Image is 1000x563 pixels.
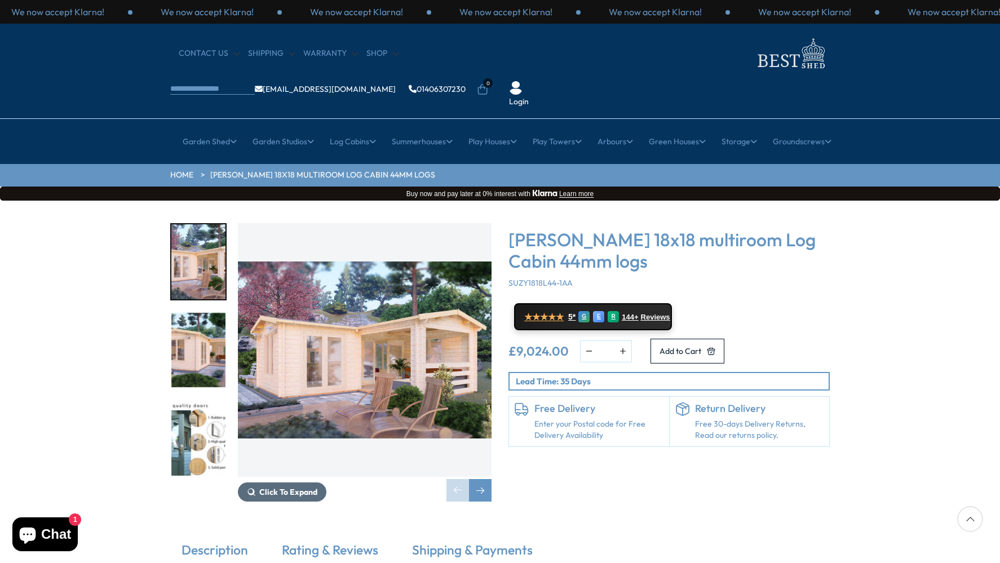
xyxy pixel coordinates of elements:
[508,345,569,357] ins: £9,024.00
[238,223,492,502] div: 1 / 7
[534,419,663,441] a: Enter your Postal code for Free Delivery Availability
[514,303,672,330] a: ★★★★★ 5* G E R 144+ Reviews
[578,311,590,322] div: G
[282,6,431,18] div: 2 / 3
[179,48,240,59] a: CONTACT US
[483,78,493,88] span: 0
[516,375,829,387] p: Lead Time: 35 Days
[751,35,830,72] img: logo
[660,347,701,355] span: Add to Cart
[608,311,619,322] div: R
[170,223,227,300] div: 1 / 7
[641,313,670,322] span: Reviews
[722,127,757,156] a: Storage
[533,127,582,156] a: Play Towers
[649,127,706,156] a: Green Houses
[758,6,851,18] p: We now accept Klarna!
[132,6,282,18] div: 1 / 3
[238,482,326,502] button: Click To Expand
[508,278,573,288] span: SUZY1818L44-1AA
[170,170,193,181] a: HOME
[446,479,469,502] div: Previous slide
[468,127,517,156] a: Play Houses
[303,48,358,59] a: Warranty
[238,223,492,477] img: Shire Suzy 18x18 multiroom Log Cabin 44mm logs - Best Shed
[330,127,376,156] a: Log Cabins
[651,339,724,363] button: Add to Cart
[730,6,879,18] div: 2 / 3
[509,96,529,108] a: Login
[366,48,399,59] a: Shop
[183,127,237,156] a: Garden Shed
[255,85,396,93] a: [EMAIL_ADDRESS][DOMAIN_NAME]
[508,229,830,272] h3: [PERSON_NAME] 18x18 multiroom Log Cabin 44mm logs
[248,48,295,59] a: Shipping
[431,6,581,18] div: 3 / 3
[310,6,403,18] p: We now accept Klarna!
[469,479,492,502] div: Next slide
[392,127,453,156] a: Summerhouses
[259,487,317,497] span: Click To Expand
[622,313,638,322] span: 144+
[170,312,227,389] div: 2 / 7
[9,517,81,554] inbox-online-store-chat: Shopify online store chat
[534,402,663,415] h6: Free Delivery
[695,402,824,415] h6: Return Delivery
[171,401,225,476] img: Premiumqualitydoors_3_f0c32a75-f7e9-4cfe-976d-db3d5c21df21_200x200.jpg
[598,127,633,156] a: Arbours
[409,85,466,93] a: 01406307230
[161,6,254,18] p: We now accept Klarna!
[171,224,225,299] img: Suzy3_2x6-2_5S31896-1_f0f3b787-e36b-4efa-959a-148785adcb0b_200x200.jpg
[253,127,314,156] a: Garden Studios
[524,312,564,322] span: ★★★★★
[171,313,225,388] img: Suzy3_2x6-2_5S31896-2_64732b6d-1a30-4d9b-a8b3-4f3a95d206a5_200x200.jpg
[210,170,435,181] a: [PERSON_NAME] 18x18 multiroom Log Cabin 44mm logs
[509,81,523,95] img: User Icon
[459,6,552,18] p: We now accept Klarna!
[593,311,604,322] div: E
[581,6,730,18] div: 1 / 3
[170,400,227,477] div: 3 / 7
[477,84,488,95] a: 0
[11,6,104,18] p: We now accept Klarna!
[695,419,824,441] p: Free 30-days Delivery Returns, Read our returns policy.
[773,127,831,156] a: Groundscrews
[609,6,702,18] p: We now accept Klarna!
